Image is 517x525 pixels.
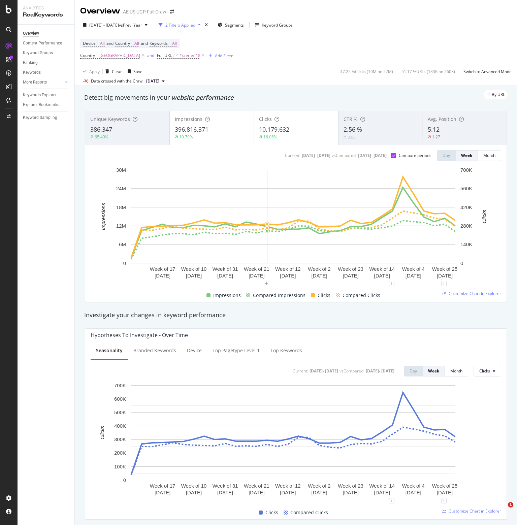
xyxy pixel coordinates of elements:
span: 2025 Sep. 5th [146,78,159,84]
span: ≠ [173,53,175,58]
div: 19.79% [179,134,193,140]
div: Compare periods [399,153,431,158]
div: 1 [389,498,394,503]
div: Switch to Advanced Mode [463,69,512,74]
div: AE US UGP Full Crawl [123,8,167,15]
div: 51.17 % URLs ( 133K on 260K ) [401,69,455,74]
button: Add Filter [206,52,233,60]
a: Explorer Bookmarks [23,101,70,108]
div: Top pagetype Level 1 [213,347,260,354]
div: plus [264,281,269,286]
text: 0 [123,477,126,483]
span: Clicks [259,116,272,122]
span: Impressions [175,116,202,122]
text: 0 [460,260,463,266]
div: RealKeywords [23,11,69,19]
div: Keyword Groups [262,22,293,28]
button: Week [423,366,445,376]
text: 600K [114,396,126,402]
button: [DATE] [143,77,167,85]
button: Clear [103,66,122,77]
text: [DATE] [186,489,202,495]
button: and [147,52,154,59]
text: Impressions [100,203,106,230]
text: 500K [114,409,126,415]
div: Device [187,347,202,354]
text: [DATE] [155,273,170,278]
span: [DATE] - [DATE] [89,22,119,28]
div: [DATE] - [DATE] [366,368,394,374]
div: vs Compared : [332,153,357,158]
div: vs Compared : [340,368,364,374]
button: Clicks [474,366,501,376]
div: Apply [89,69,100,74]
a: Keywords [23,69,70,76]
text: 0 [123,260,126,266]
div: Data crossed with the Crawl [91,78,143,84]
div: Month [450,368,462,374]
a: Customize Chart in Explorer [442,508,501,514]
text: Week of 10 [181,483,207,488]
span: [GEOGRAPHIC_DATA] [99,51,140,60]
text: Week of 4 [402,266,425,272]
button: Segments [215,20,247,30]
span: Device [83,40,96,46]
a: Keyword Sampling [23,114,70,121]
button: [DATE] - [DATE]vsPrev. Year [80,20,150,30]
span: 386,347 [90,125,112,133]
a: Keywords Explorer [23,92,70,99]
text: [DATE] [406,273,421,278]
text: 100K [114,463,126,469]
button: Day [437,150,456,161]
div: legacy label [484,90,508,99]
span: CTR % [344,116,358,122]
span: By URL [492,93,505,97]
text: [DATE] [343,273,359,278]
span: 2.56 % [344,125,362,133]
button: Keyword Groups [252,20,295,30]
div: Explorer Bookmarks [23,101,59,108]
div: 1 [441,498,447,503]
text: [DATE] [374,273,390,278]
span: All [100,39,105,48]
text: 12M [116,223,126,229]
text: [DATE] [437,273,453,278]
text: Week of 2 [308,483,330,488]
a: More Reports [23,79,63,86]
text: Week of 17 [150,266,175,272]
img: Equal [344,136,346,138]
text: Week of 23 [338,483,363,488]
button: 2 Filters Applied [156,20,203,30]
div: 1 [389,281,394,286]
iframe: Intercom live chat [494,502,510,518]
text: [DATE] [249,489,264,495]
text: Week of 14 [369,483,395,488]
button: Switch to Advanced Mode [461,66,512,77]
text: Week of 2 [308,266,330,272]
button: Week [456,150,478,161]
span: 5.12 [428,125,440,133]
div: Keywords Explorer [23,92,57,99]
span: Clicks [265,508,278,517]
text: Clicks [481,209,487,223]
button: Day [404,366,423,376]
span: Keywords [150,40,168,46]
div: More Reports [23,79,47,86]
a: Ranking [23,59,70,66]
div: 1.27 [432,134,440,140]
div: A chart. [91,382,496,501]
div: [DATE] - [DATE] [302,153,330,158]
a: Overview [23,30,70,37]
div: Ranking [23,59,38,66]
div: [DATE] - [DATE] [310,368,338,374]
span: All [172,39,177,48]
div: Keyword Sampling [23,114,57,121]
button: Save [125,66,142,77]
text: [DATE] [217,273,233,278]
text: [DATE] [374,489,390,495]
text: Week of 17 [150,483,175,488]
div: 2 Filters Applied [165,22,195,28]
span: vs Prev. Year [119,22,142,28]
div: Day [443,153,450,158]
div: Overview [80,5,120,17]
